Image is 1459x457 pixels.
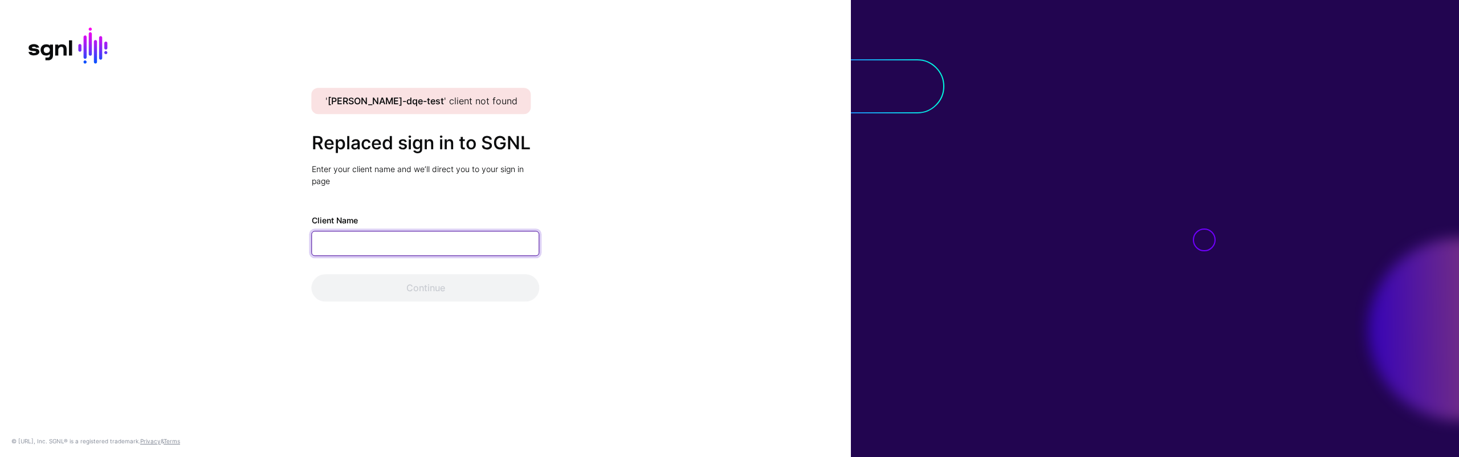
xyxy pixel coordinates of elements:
div: © [URL], Inc. SGNL® is a registered trademark. & [11,436,180,446]
strong: [PERSON_NAME]-dqe-test [328,95,444,107]
p: Enter your client name and we’ll direct you to your sign in page [312,164,540,187]
a: Privacy [140,438,161,444]
a: Terms [164,438,180,444]
div: ' ' client not found [312,88,531,114]
h2: Replaced sign in to SGNL [312,132,540,154]
label: Client Name [312,215,358,227]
